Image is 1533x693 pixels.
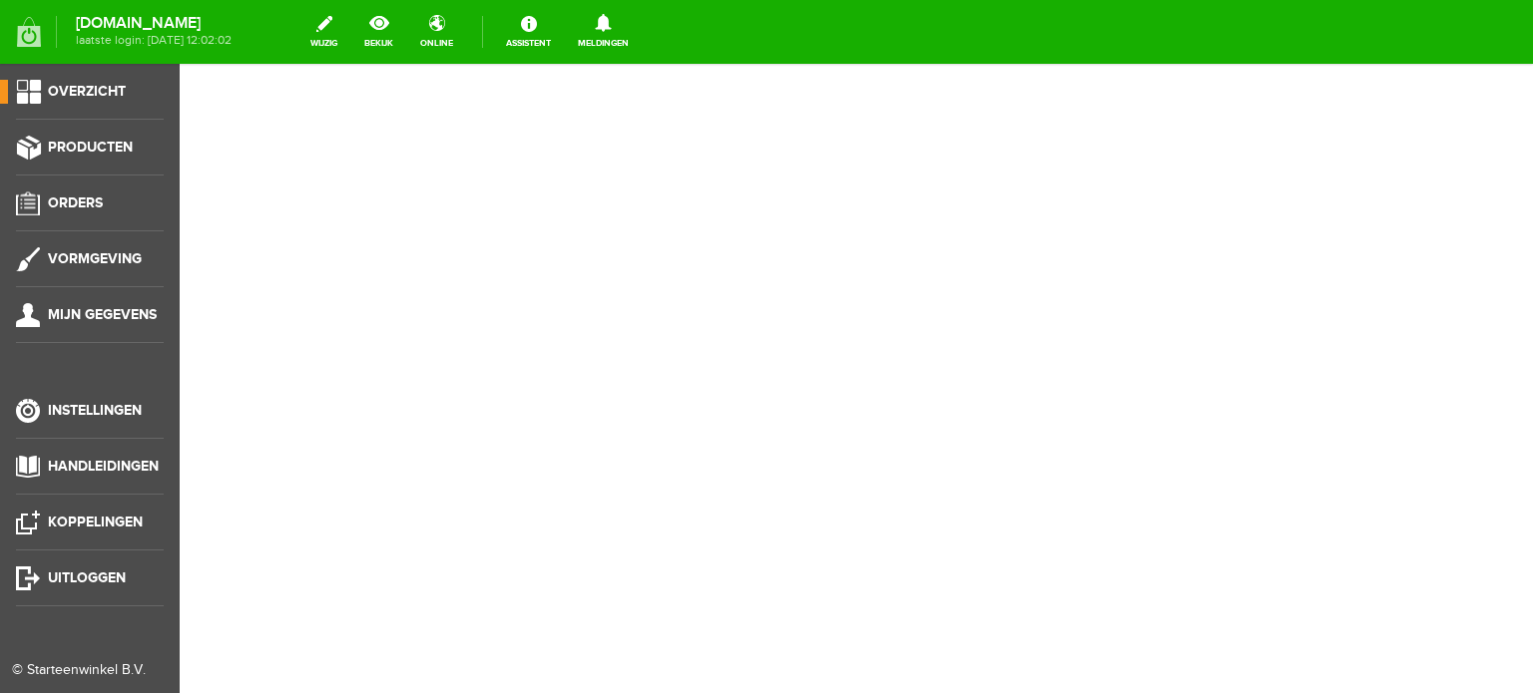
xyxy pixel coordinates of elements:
[48,194,103,211] span: Orders
[48,514,143,530] span: Koppelingen
[408,10,465,54] a: online
[48,458,159,475] span: Handleidingen
[566,10,641,54] a: Meldingen
[48,83,126,100] span: Overzicht
[352,10,405,54] a: bekijk
[494,10,563,54] a: Assistent
[76,18,232,29] strong: [DOMAIN_NAME]
[76,35,232,46] span: laatste login: [DATE] 12:02:02
[48,402,142,419] span: Instellingen
[48,139,133,156] span: Producten
[48,569,126,586] span: Uitloggen
[48,250,142,267] span: Vormgeving
[12,660,152,681] div: © Starteenwinkel B.V.
[298,10,349,54] a: wijzig
[48,306,157,323] span: Mijn gegevens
